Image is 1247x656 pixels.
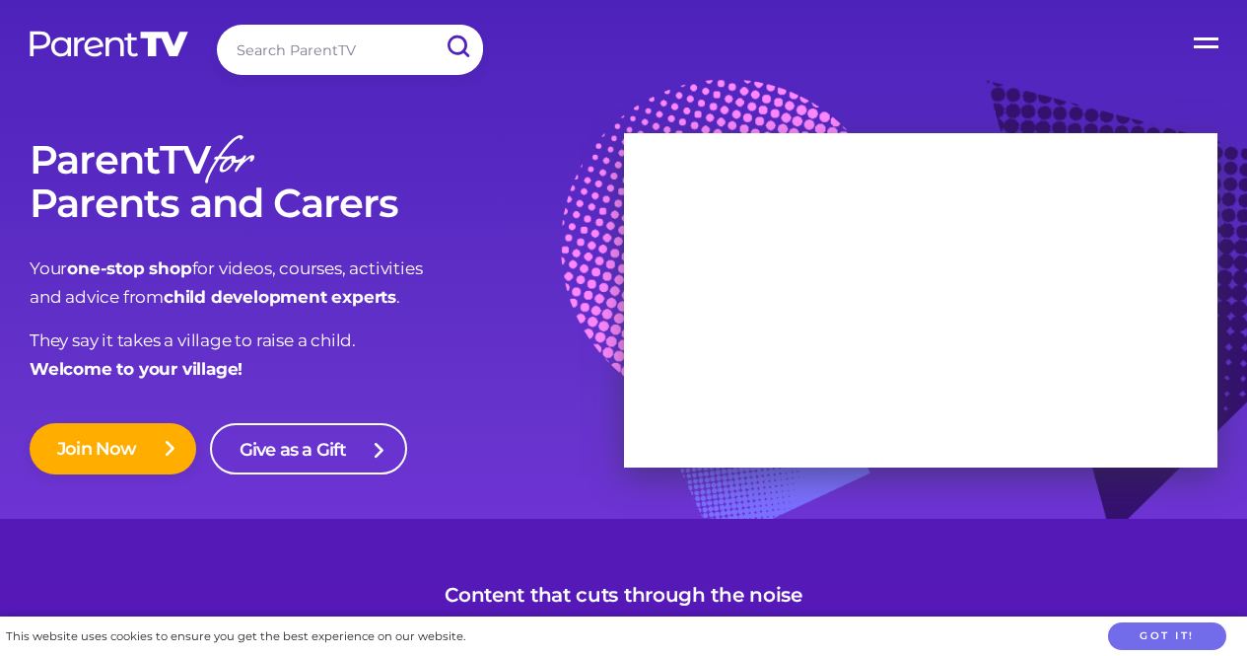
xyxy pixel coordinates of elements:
p: Your for videos, courses, activities and advice from . [30,255,624,312]
button: Got it! [1108,622,1226,651]
em: for [210,121,250,207]
input: Search ParentTV [217,25,483,75]
img: parenttv-logo-white.4c85aaf.svg [28,30,190,58]
h1: ParentTV Parents and Carers [30,138,624,225]
div: This website uses cookies to ensure you get the best experience on our website. [6,626,465,647]
p: They say it takes a village to raise a child. [30,327,624,384]
strong: child development experts [164,287,396,307]
strong: Welcome to your village! [30,359,242,379]
strong: one-stop shop [67,258,191,278]
input: Submit [432,25,483,69]
h3: Content that cuts through the noise [445,583,802,607]
a: Give as a Gift [210,423,408,474]
a: Join Now [30,423,196,474]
